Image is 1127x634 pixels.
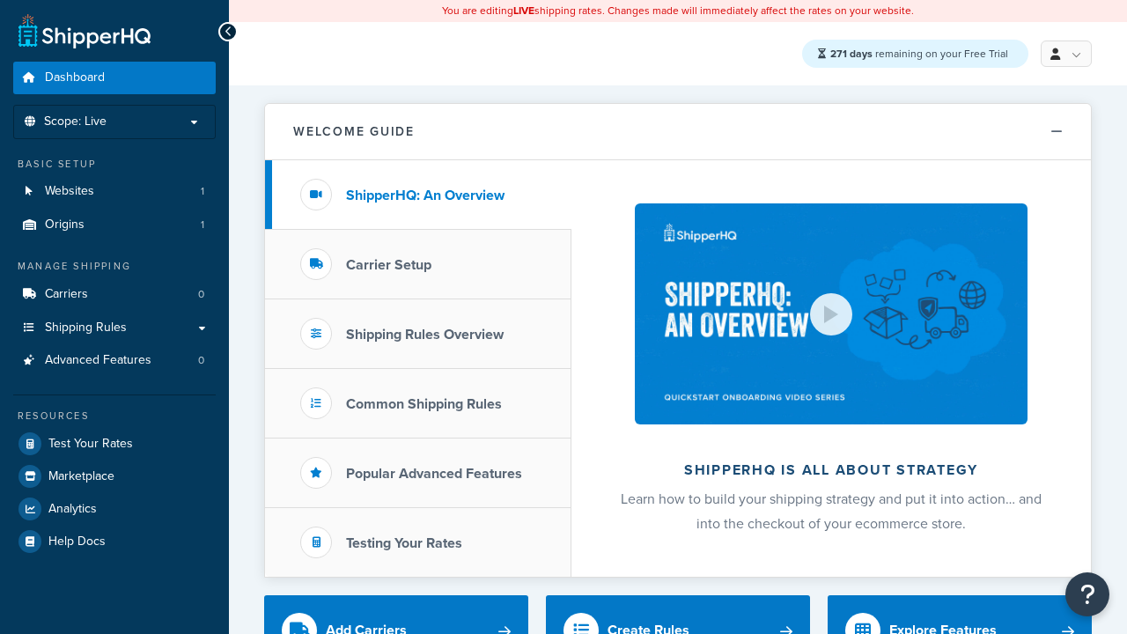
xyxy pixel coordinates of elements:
[45,217,85,232] span: Origins
[13,259,216,274] div: Manage Shipping
[48,437,133,452] span: Test Your Rates
[45,184,94,199] span: Websites
[1065,572,1109,616] button: Open Resource Center
[13,62,216,94] a: Dashboard
[48,502,97,517] span: Analytics
[45,287,88,302] span: Carriers
[293,125,415,138] h2: Welcome Guide
[13,428,216,460] a: Test Your Rates
[621,489,1042,534] span: Learn how to build your shipping strategy and put it into action… and into the checkout of your e...
[346,535,462,551] h3: Testing Your Rates
[13,209,216,241] li: Origins
[635,203,1028,424] img: ShipperHQ is all about strategy
[513,3,534,18] b: LIVE
[198,353,204,368] span: 0
[618,462,1044,478] h2: ShipperHQ is all about strategy
[13,344,216,377] a: Advanced Features0
[346,466,522,482] h3: Popular Advanced Features
[13,278,216,311] li: Carriers
[13,278,216,311] a: Carriers0
[13,209,216,241] a: Origins1
[198,287,204,302] span: 0
[13,344,216,377] li: Advanced Features
[13,157,216,172] div: Basic Setup
[346,327,504,343] h3: Shipping Rules Overview
[346,396,502,412] h3: Common Shipping Rules
[13,461,216,492] a: Marketplace
[45,321,127,335] span: Shipping Rules
[346,257,431,273] h3: Carrier Setup
[13,175,216,208] li: Websites
[830,46,1008,62] span: remaining on your Free Trial
[346,188,505,203] h3: ShipperHQ: An Overview
[44,114,107,129] span: Scope: Live
[265,104,1091,160] button: Welcome Guide
[13,409,216,424] div: Resources
[13,312,216,344] a: Shipping Rules
[45,353,151,368] span: Advanced Features
[48,534,106,549] span: Help Docs
[48,469,114,484] span: Marketplace
[201,184,204,199] span: 1
[13,175,216,208] a: Websites1
[201,217,204,232] span: 1
[830,46,873,62] strong: 271 days
[13,526,216,557] a: Help Docs
[13,493,216,525] a: Analytics
[45,70,105,85] span: Dashboard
